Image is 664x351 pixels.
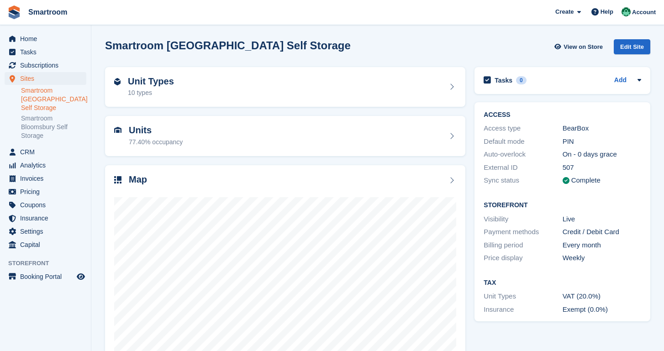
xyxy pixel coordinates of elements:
[484,291,562,302] div: Unit Types
[5,46,86,58] a: menu
[563,214,641,225] div: Live
[614,39,650,54] div: Edit Site
[484,279,641,287] h2: Tax
[21,114,86,140] a: Smartroom Bloomsbury Self Storage
[632,8,656,17] span: Account
[5,159,86,172] a: menu
[614,75,627,86] a: Add
[5,199,86,211] a: menu
[20,172,75,185] span: Invoices
[484,214,562,225] div: Visibility
[563,227,641,237] div: Credit / Debit Card
[484,253,562,263] div: Price display
[20,32,75,45] span: Home
[484,111,641,119] h2: ACCESS
[563,149,641,160] div: On - 0 days grace
[128,76,174,87] h2: Unit Types
[5,72,86,85] a: menu
[563,136,641,147] div: PIN
[484,136,562,147] div: Default mode
[555,7,574,16] span: Create
[5,32,86,45] a: menu
[20,225,75,238] span: Settings
[5,172,86,185] a: menu
[128,88,174,98] div: 10 types
[105,67,465,107] a: Unit Types 10 types
[20,59,75,72] span: Subscriptions
[20,146,75,158] span: CRM
[114,78,121,85] img: unit-type-icn-2b2737a686de81e16bb02015468b77c625bbabd49415b5ef34ead5e3b44a266d.svg
[7,5,21,19] img: stora-icon-8386f47178a22dfd0bd8f6a31ec36ba5ce8667c1dd55bd0f319d3a0aa187defe.svg
[5,59,86,72] a: menu
[75,271,86,282] a: Preview store
[129,125,183,136] h2: Units
[564,42,603,52] span: View on Store
[114,127,121,133] img: unit-icn-7be61d7bf1b0ce9d3e12c5938cc71ed9869f7b940bace4675aadf7bd6d80202e.svg
[105,116,465,156] a: Units 77.40% occupancy
[5,146,86,158] a: menu
[553,39,606,54] a: View on Store
[5,212,86,225] a: menu
[5,185,86,198] a: menu
[21,86,86,112] a: Smartroom [GEOGRAPHIC_DATA] Self Storage
[114,176,121,183] img: map-icn-33ee37083ee616e46c38cad1a60f524a97daa1e2b2c8c0bc3eb3415660979fc1.svg
[5,225,86,238] a: menu
[495,76,512,84] h2: Tasks
[20,46,75,58] span: Tasks
[484,240,562,251] div: Billing period
[129,174,147,185] h2: Map
[105,39,351,52] h2: Smartroom [GEOGRAPHIC_DATA] Self Storage
[563,253,641,263] div: Weekly
[20,238,75,251] span: Capital
[20,199,75,211] span: Coupons
[129,137,183,147] div: 77.40% occupancy
[20,270,75,283] span: Booking Portal
[5,238,86,251] a: menu
[484,162,562,173] div: External ID
[484,202,641,209] h2: Storefront
[20,72,75,85] span: Sites
[20,185,75,198] span: Pricing
[571,175,601,186] div: Complete
[5,270,86,283] a: menu
[601,7,613,16] span: Help
[25,5,71,20] a: Smartroom
[516,76,527,84] div: 0
[484,227,562,237] div: Payment methods
[484,175,562,186] div: Sync status
[563,162,641,173] div: 507
[20,212,75,225] span: Insurance
[484,123,562,134] div: Access type
[484,149,562,160] div: Auto-overlock
[563,123,641,134] div: BearBox
[563,240,641,251] div: Every month
[563,291,641,302] div: VAT (20.0%)
[484,304,562,315] div: Insurance
[614,39,650,58] a: Edit Site
[563,304,641,315] div: Exempt (0.0%)
[20,159,75,172] span: Analytics
[622,7,631,16] img: Jacob Gabriel
[8,259,91,268] span: Storefront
